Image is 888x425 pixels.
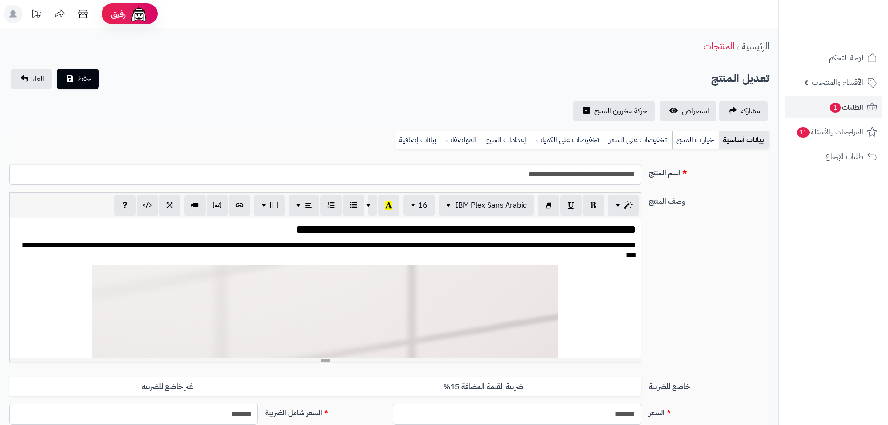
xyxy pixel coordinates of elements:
a: المنتجات [703,39,734,53]
a: إعدادات السيو [482,131,532,149]
label: ضريبة القيمة المضافة 15% [325,377,641,397]
label: السعر [645,404,773,418]
a: بيانات إضافية [395,131,442,149]
button: حفظ [57,69,99,89]
span: رفيق [111,8,126,20]
span: IBM Plex Sans Arabic [455,200,527,211]
a: الرئيسية [742,39,769,53]
span: 16 [418,200,427,211]
a: المواصفات [442,131,482,149]
a: لوحة التحكم [785,47,882,69]
span: مشاركه [741,105,760,117]
span: حفظ [77,73,91,84]
span: الأقسام والمنتجات [812,76,863,89]
span: 1 [830,103,841,113]
a: الطلبات1 [785,96,882,118]
a: حركة مخزون المنتج [573,101,655,121]
button: 16 [403,195,435,216]
span: طلبات الإرجاع [826,150,863,163]
a: طلبات الإرجاع [785,146,882,168]
a: تخفيضات على الكميات [532,131,605,149]
span: 11 [797,127,810,138]
a: استعراض [660,101,716,121]
button: IBM Plex Sans Arabic [439,195,534,216]
a: تحديثات المنصة [25,5,48,26]
a: مشاركه [719,101,768,121]
a: بيانات أساسية [719,131,769,149]
a: المراجعات والأسئلة11 [785,121,882,143]
label: وصف المنتج [645,192,773,207]
label: السعر شامل الضريبة [262,404,389,418]
img: ai-face.png [130,5,148,23]
label: غير خاضع للضريبه [9,377,325,397]
span: المراجعات والأسئلة [796,125,863,139]
span: الغاء [32,73,44,84]
label: اسم المنتج [645,164,773,179]
span: استعراض [682,105,709,117]
span: الطلبات [829,101,863,114]
a: خيارات المنتج [672,131,719,149]
span: حركة مخزون المنتج [594,105,647,117]
span: لوحة التحكم [829,51,863,64]
a: تخفيضات على السعر [605,131,672,149]
label: خاضع للضريبة [645,377,773,392]
h2: تعديل المنتج [711,69,769,88]
a: الغاء [11,69,52,89]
